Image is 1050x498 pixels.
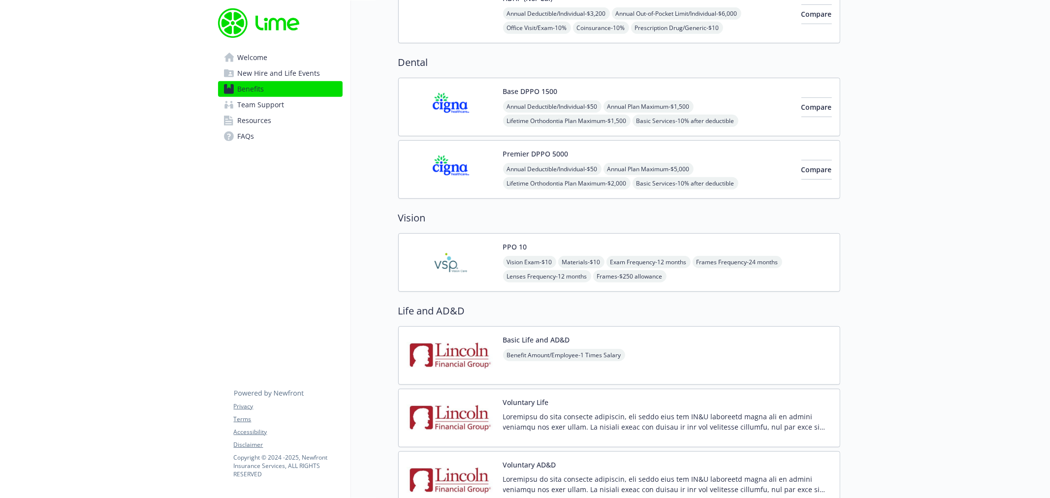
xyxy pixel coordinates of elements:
span: Benefit Amount/Employee - 1 Times Salary [503,349,625,361]
span: Exam Frequency - 12 months [606,256,691,268]
p: Loremipsu do sita consecte adipiscin, eli seddo eius tem IN&U laboreetd magna ali en admini venia... [503,474,832,495]
h2: Vision [398,211,840,225]
span: Resources [238,113,272,128]
span: Materials - $10 [558,256,605,268]
a: New Hire and Life Events [218,65,343,81]
p: Copyright © 2024 - 2025 , Newfront Insurance Services, ALL RIGHTS RESERVED [234,453,342,478]
button: Compare [801,4,832,24]
a: Privacy [234,402,342,411]
a: Accessibility [234,428,342,436]
button: Voluntary Life [503,397,549,407]
span: Vision Exam - $10 [503,256,556,268]
span: Annual Deductible/Individual - $50 [503,100,602,113]
span: Welcome [238,50,268,65]
a: Team Support [218,97,343,113]
img: CIGNA carrier logo [407,149,495,190]
span: FAQs [238,128,255,144]
button: Premier DPPO 5000 [503,149,569,159]
img: CIGNA carrier logo [407,86,495,128]
p: Loremipsu do sita consecte adipiscin, eli seddo eius tem IN&U laboreetd magna ali en admini venia... [503,411,832,432]
span: Office Visit/Exam - 10% [503,22,571,34]
a: Disclaimer [234,440,342,449]
button: Compare [801,160,832,180]
span: Benefits [238,81,264,97]
span: Annual Plan Maximum - $1,500 [604,100,694,113]
button: Voluntary AD&D [503,460,556,470]
button: Basic Life and AD&D [503,335,570,345]
span: Lifetime Orthodontia Plan Maximum - $2,000 [503,177,631,189]
span: Annual Out-of-Pocket Limit/Individual - $6,000 [612,7,741,20]
img: Lincoln Financial Group carrier logo [407,397,495,439]
span: Team Support [238,97,285,113]
a: Resources [218,113,343,128]
span: Prescription Drug/Generic - $10 [631,22,723,34]
span: Frames - $250 allowance [593,270,667,282]
img: Vision Service Plan carrier logo [407,242,495,283]
h2: Life and AD&D [398,304,840,318]
a: Benefits [218,81,343,97]
a: Welcome [218,50,343,65]
img: Lincoln Financial Group carrier logo [407,335,495,376]
button: PPO 10 [503,242,527,252]
span: Coinsurance - 10% [573,22,629,34]
span: Lenses Frequency - 12 months [503,270,591,282]
span: Lifetime Orthodontia Plan Maximum - $1,500 [503,115,631,127]
span: Basic Services - 10% after deductible [633,177,738,189]
span: New Hire and Life Events [238,65,320,81]
span: Compare [801,165,832,174]
span: Basic Services - 10% after deductible [633,115,738,127]
span: Annual Deductible/Individual - $50 [503,163,602,175]
a: FAQs [218,128,343,144]
button: Base DPPO 1500 [503,86,558,96]
span: Annual Plan Maximum - $5,000 [604,163,694,175]
button: Compare [801,97,832,117]
span: Compare [801,9,832,19]
h2: Dental [398,55,840,70]
span: Annual Deductible/Individual - $3,200 [503,7,610,20]
span: Frames Frequency - 24 months [693,256,782,268]
span: Compare [801,102,832,112]
a: Terms [234,415,342,424]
